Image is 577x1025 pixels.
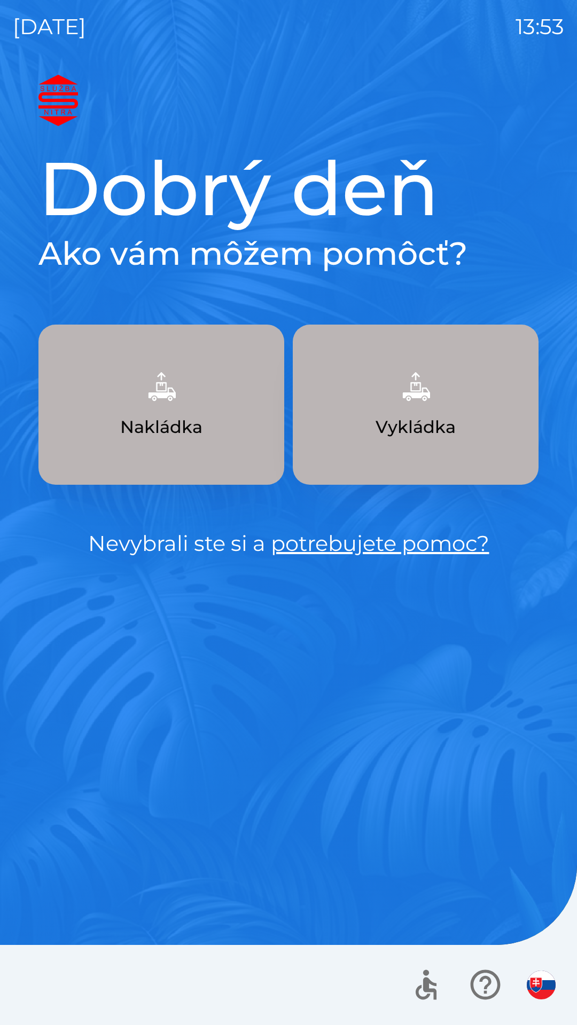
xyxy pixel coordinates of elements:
img: sk flag [527,971,556,999]
img: 9957f61b-5a77-4cda-b04a-829d24c9f37e.png [138,363,185,410]
p: Nevybrali ste si a [38,527,539,559]
p: 13:53 [516,11,564,43]
p: [DATE] [13,11,86,43]
img: Logo [38,75,539,126]
button: Vykládka [293,325,539,485]
button: Nakládka [38,325,284,485]
a: potrebujete pomoc? [271,530,489,556]
h1: Dobrý deň [38,143,539,234]
h2: Ako vám môžem pomôcť? [38,234,539,273]
p: Nakládka [120,414,202,440]
p: Vykládka [376,414,456,440]
img: 6e47bb1a-0e3d-42fb-b293-4c1d94981b35.png [392,363,439,410]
